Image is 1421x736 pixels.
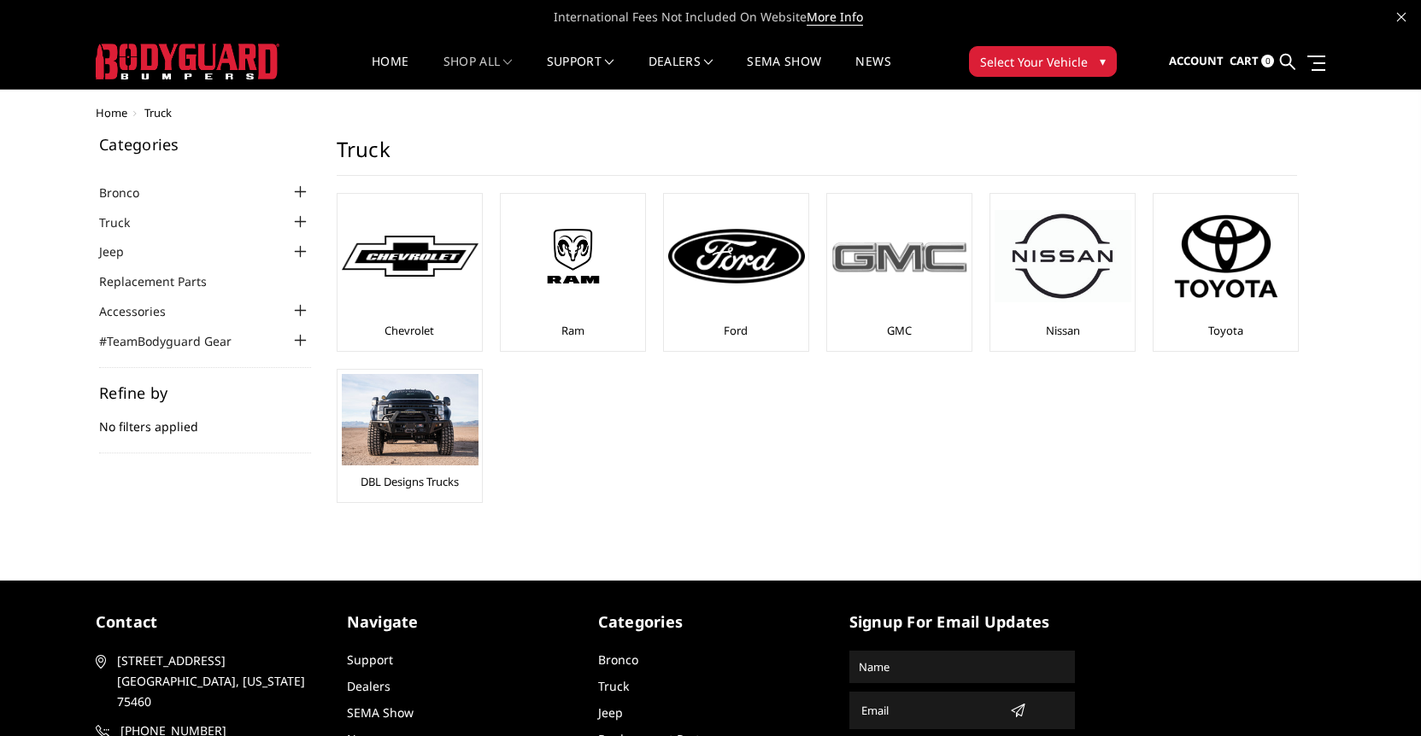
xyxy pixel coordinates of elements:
a: Toyota [1208,323,1243,338]
a: Ford [724,323,748,338]
a: #TeamBodyguard Gear [99,332,253,350]
a: News [855,55,890,89]
span: Account [1169,53,1224,68]
a: GMC [887,323,912,338]
input: Name [852,653,1072,681]
a: Jeep [99,242,145,260]
h5: Categories [99,137,311,152]
a: Truck [99,213,151,231]
span: ▾ [1100,52,1106,70]
a: Support [347,651,393,668]
a: Ram [561,323,584,338]
h5: Navigate [347,610,573,634]
a: Truck [598,678,629,694]
a: Cart 0 [1230,38,1274,85]
a: SEMA Show [747,55,821,89]
a: Home [372,55,408,89]
input: Email [854,697,1003,724]
img: BODYGUARD BUMPERS [96,44,279,79]
a: DBL Designs Trucks [361,474,459,489]
h5: Categories [598,610,824,634]
a: More Info [807,9,863,26]
a: Jeep [598,704,623,721]
a: Dealers [347,678,390,694]
span: Select Your Vehicle [980,53,1088,71]
span: [STREET_ADDRESS] [GEOGRAPHIC_DATA], [US_STATE] 75460 [117,651,315,712]
a: Nissan [1046,323,1080,338]
a: Support [547,55,614,89]
h5: signup for email updates [849,610,1075,634]
span: Cart [1230,53,1259,68]
a: Dealers [649,55,713,89]
a: Account [1169,38,1224,85]
h5: Refine by [99,385,311,400]
a: Bronco [598,651,638,668]
h1: Truck [337,137,1297,176]
a: Replacement Parts [99,272,228,290]
span: Truck [144,105,172,120]
button: Select Your Vehicle [969,46,1117,77]
span: 0 [1261,55,1274,67]
h5: contact [96,610,321,634]
a: shop all [443,55,513,89]
a: SEMA Show [347,704,414,721]
a: Home [96,105,127,120]
a: Bronco [99,184,161,202]
div: No filters applied [99,385,311,453]
a: Chevrolet [385,323,434,338]
a: Accessories [99,302,187,320]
